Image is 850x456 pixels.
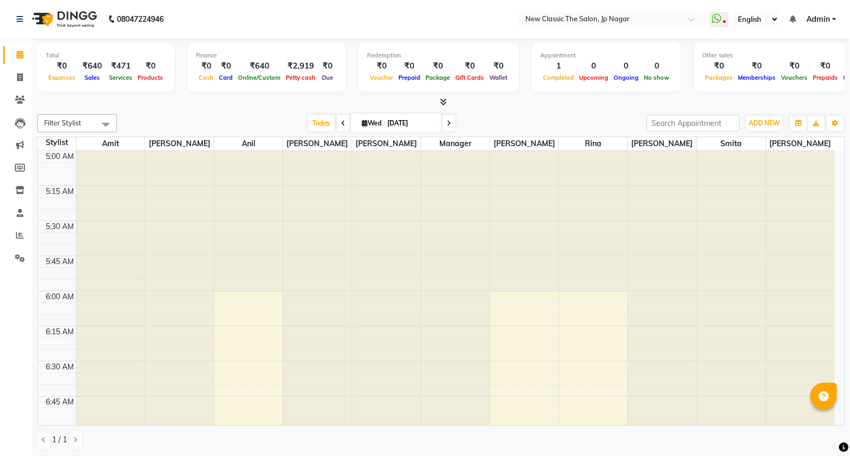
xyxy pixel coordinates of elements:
span: [PERSON_NAME] [490,137,558,150]
div: 0 [576,60,611,72]
span: Prepaid [396,74,423,81]
div: ₹0 [46,60,78,72]
span: Anil [214,137,283,150]
span: [PERSON_NAME] [283,137,352,150]
div: ₹0 [396,60,423,72]
div: 6:15 AM [44,326,76,337]
div: 5:30 AM [44,221,76,232]
span: Manager [421,137,490,150]
iframe: chat widget [805,413,839,445]
div: ₹471 [106,60,135,72]
span: Package [423,74,453,81]
span: Filter Stylist [44,119,81,127]
span: Voucher [367,74,396,81]
span: Memberships [735,74,778,81]
span: Vouchers [778,74,810,81]
span: Card [216,74,235,81]
span: Services [106,74,135,81]
div: ₹0 [735,60,778,72]
span: Amit [76,137,145,150]
span: Sales [82,74,103,81]
b: 08047224946 [117,4,164,34]
span: [PERSON_NAME] [628,137,696,150]
div: 5:45 AM [44,256,76,267]
div: ₹0 [423,60,453,72]
span: Petty cash [283,74,318,81]
span: Online/Custom [235,74,283,81]
div: Appointment [540,51,672,60]
div: Finance [196,51,337,60]
div: 5:00 AM [44,151,76,162]
div: Redemption [367,51,510,60]
span: [PERSON_NAME] [766,137,835,150]
div: ₹0 [453,60,487,72]
span: Expenses [46,74,78,81]
span: Smita [697,137,766,150]
div: 6:00 AM [44,291,76,302]
div: ₹0 [367,60,396,72]
span: [PERSON_NAME] [145,137,214,150]
span: Packages [702,74,735,81]
span: [PERSON_NAME] [352,137,421,150]
div: 1 [540,60,576,72]
input: 2025-09-03 [384,115,437,131]
span: Ongoing [611,74,641,81]
span: ADD NEW [749,119,780,127]
span: Wallet [487,74,510,81]
div: ₹0 [810,60,840,72]
input: Search Appointment [647,115,739,131]
div: ₹0 [702,60,735,72]
span: No show [641,74,672,81]
span: Due [319,74,336,81]
div: ₹2,919 [283,60,318,72]
div: ₹0 [778,60,810,72]
div: 6:45 AM [44,396,76,408]
button: ADD NEW [746,116,783,131]
div: ₹0 [196,60,216,72]
img: logo [27,4,100,34]
span: Today [308,115,335,131]
div: ₹640 [235,60,283,72]
span: Rina [559,137,627,150]
div: ₹640 [78,60,106,72]
span: Prepaids [810,74,840,81]
div: 6:30 AM [44,361,76,373]
span: 1 / 1 [52,434,67,445]
div: Total [46,51,166,60]
div: Stylist [38,137,76,148]
div: 5:15 AM [44,186,76,197]
div: ₹0 [135,60,166,72]
span: Wed [359,119,384,127]
div: 0 [641,60,672,72]
span: Completed [540,74,576,81]
span: Cash [196,74,216,81]
span: Upcoming [576,74,611,81]
div: ₹0 [487,60,510,72]
span: Gift Cards [453,74,487,81]
span: Admin [806,14,830,25]
div: 0 [611,60,641,72]
div: ₹0 [318,60,337,72]
span: Products [135,74,166,81]
div: ₹0 [216,60,235,72]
